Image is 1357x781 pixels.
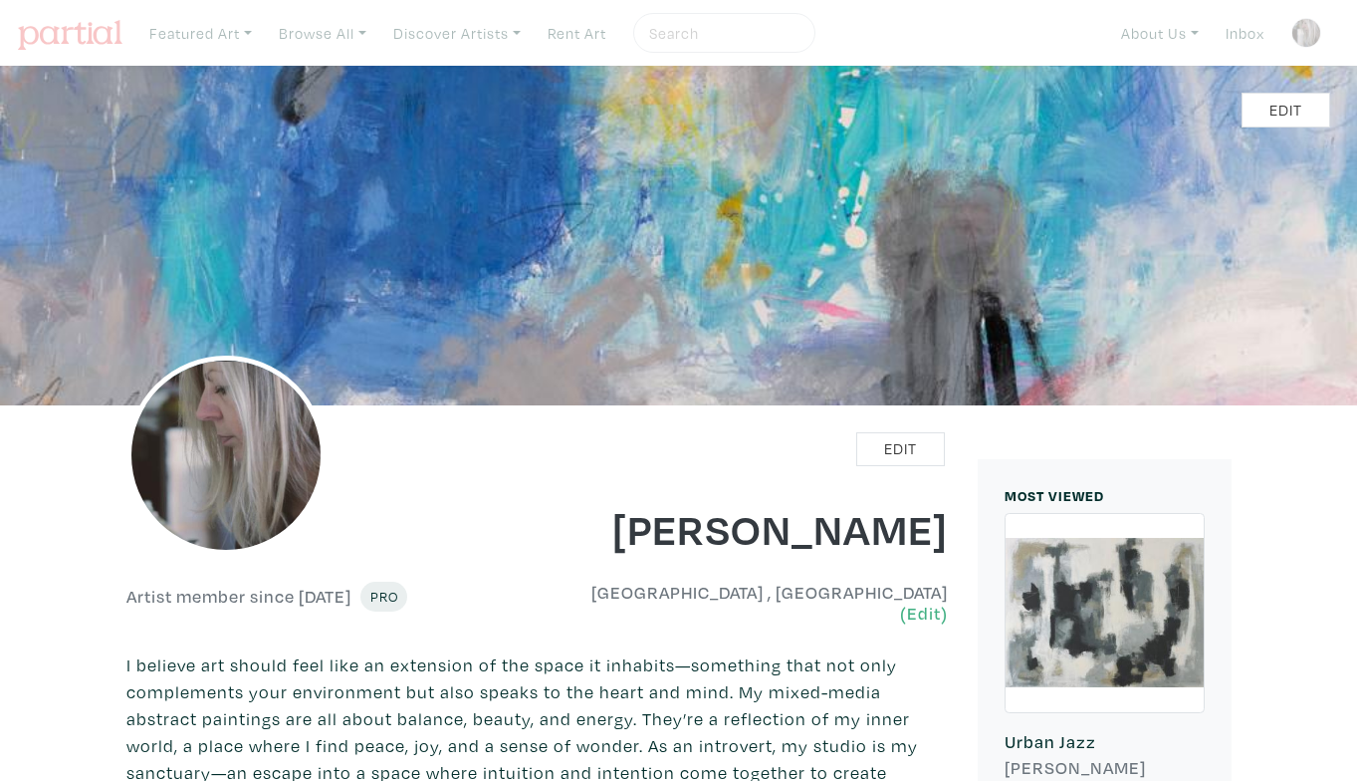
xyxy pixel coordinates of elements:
h6: [GEOGRAPHIC_DATA] , [GEOGRAPHIC_DATA] [552,582,948,625]
a: Discover Artists [384,13,530,54]
a: Edit [856,432,945,467]
img: phpThumb.php [126,356,326,555]
h6: [PERSON_NAME] [1005,757,1205,779]
a: Rent Art [539,13,615,54]
img: phpThumb.php [1291,18,1321,48]
span: Pro [369,587,398,606]
a: About Us [1112,13,1208,54]
a: Featured Art [140,13,261,54]
a: Browse All [270,13,375,54]
a: (Edit) [900,603,948,624]
input: Search [647,21,796,46]
small: MOST VIEWED [1005,486,1104,505]
a: Edit [1242,93,1330,128]
a: Inbox [1217,13,1273,54]
h1: [PERSON_NAME] [552,501,948,555]
h6: Urban Jazz [1005,731,1205,753]
h6: Artist member since [DATE] [126,586,351,608]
